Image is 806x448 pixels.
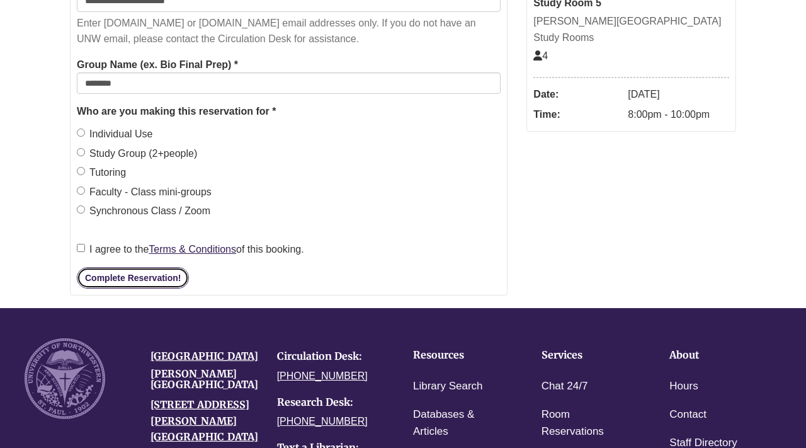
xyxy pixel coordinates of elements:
[542,406,631,441] a: Room Reservations
[77,203,210,219] label: Synchronous Class / Zoom
[149,244,236,255] a: Terms & Conditions
[277,416,368,427] a: [PHONE_NUMBER]
[542,350,631,361] h4: Services
[628,105,729,125] dd: 8:00pm - 10:00pm
[277,370,368,381] a: [PHONE_NUMBER]
[413,377,483,396] a: Library Search
[277,351,384,362] h4: Circulation Desk:
[77,205,85,214] input: Synchronous Class / Zoom
[77,57,238,73] label: Group Name (ex. Bio Final Prep) *
[628,84,729,105] dd: [DATE]
[77,184,212,200] label: Faculty - Class mini-groups
[77,244,85,252] input: I agree to theTerms & Conditionsof this booking.
[542,377,588,396] a: Chat 24/7
[77,15,501,47] p: Enter [DOMAIN_NAME] or [DOMAIN_NAME] email addresses only. If you do not have an UNW email, pleas...
[77,167,85,175] input: Tutoring
[77,267,189,289] button: Complete Reservation!
[77,241,304,258] label: I agree to the of this booking.
[413,406,502,441] a: Databases & Articles
[77,164,126,181] label: Tutoring
[533,84,622,105] dt: Date:
[77,146,197,162] label: Study Group (2+people)
[77,187,85,195] input: Faculty - Class mini-groups
[669,350,759,361] h4: About
[150,369,258,391] h4: [PERSON_NAME][GEOGRAPHIC_DATA]
[669,377,698,396] a: Hours
[77,129,85,137] input: Individual Use
[77,103,501,120] legend: Who are you making this reservation for *
[533,50,548,61] span: The capacity of this space
[533,105,622,125] dt: Time:
[150,350,258,362] a: [GEOGRAPHIC_DATA]
[277,397,384,408] h4: Research Desk:
[77,126,153,142] label: Individual Use
[533,13,729,45] div: [PERSON_NAME][GEOGRAPHIC_DATA] Study Rooms
[77,148,85,156] input: Study Group (2+people)
[413,350,502,361] h4: Resources
[669,406,707,424] a: Contact
[25,338,105,419] img: UNW seal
